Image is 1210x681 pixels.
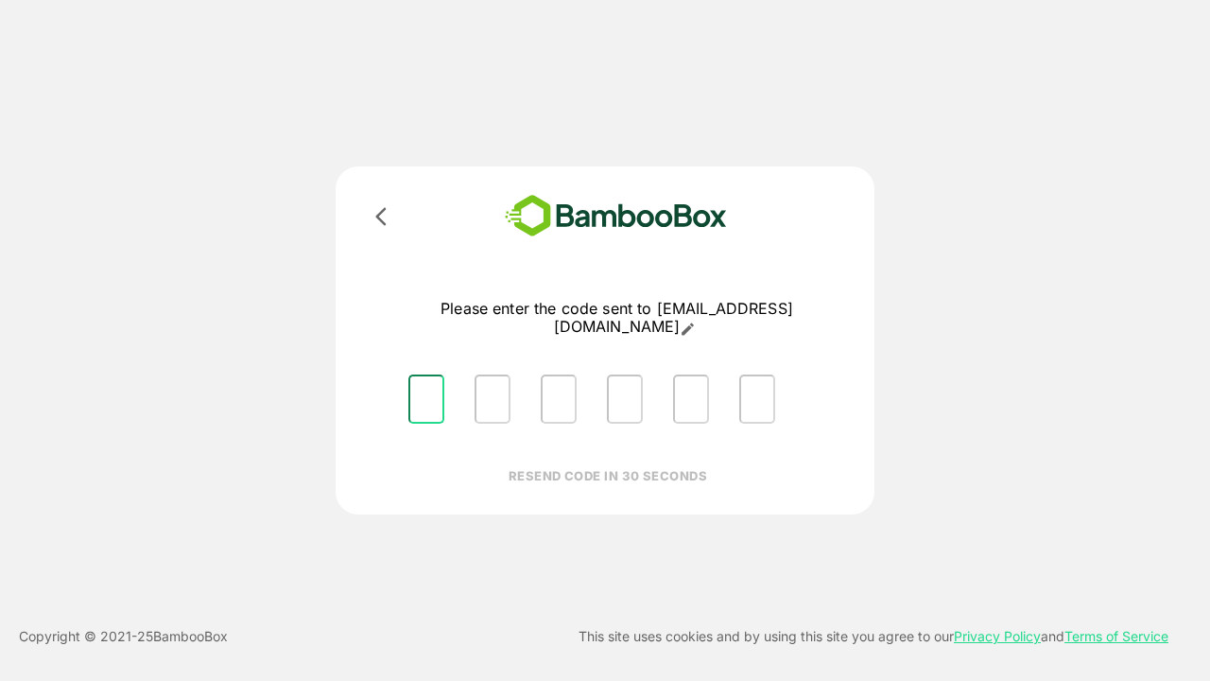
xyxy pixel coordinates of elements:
input: Please enter OTP character 1 [408,375,444,424]
p: Copyright © 2021- 25 BambooBox [19,625,228,648]
p: Please enter the code sent to [EMAIL_ADDRESS][DOMAIN_NAME] [393,300,840,337]
p: This site uses cookies and by using this site you agree to our and [579,625,1168,648]
input: Please enter OTP character 6 [739,375,775,424]
input: Please enter OTP character 5 [673,375,709,424]
img: bamboobox [477,189,754,243]
input: Please enter OTP character 2 [475,375,510,424]
input: Please enter OTP character 3 [541,375,577,424]
a: Privacy Policy [954,628,1041,644]
a: Terms of Service [1064,628,1168,644]
input: Please enter OTP character 4 [607,375,643,424]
